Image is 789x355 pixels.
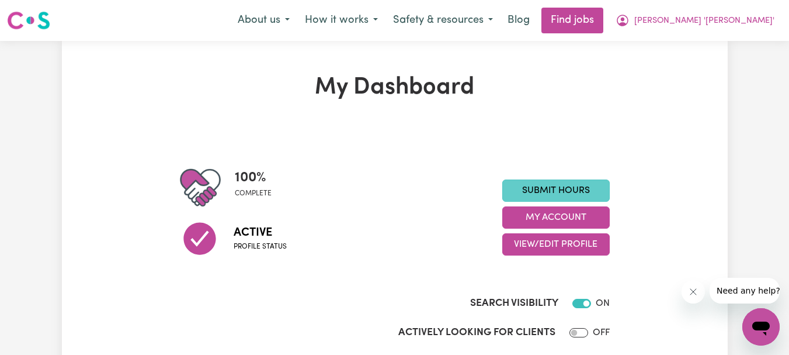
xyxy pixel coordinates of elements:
[385,8,500,33] button: Safety & resources
[608,8,782,33] button: My Account
[7,7,50,34] a: Careseekers logo
[180,74,610,102] h1: My Dashboard
[235,188,272,199] span: complete
[742,308,780,346] iframe: Button to launch messaging window
[234,224,287,242] span: Active
[7,8,71,18] span: Need any help?
[634,15,774,27] span: [PERSON_NAME] '[PERSON_NAME]'
[541,8,603,33] a: Find jobs
[682,280,705,304] iframe: Close message
[7,10,50,31] img: Careseekers logo
[297,8,385,33] button: How it works
[502,233,610,256] button: View/Edit Profile
[596,299,610,308] span: ON
[500,8,537,33] a: Blog
[710,278,780,304] iframe: Message from company
[235,167,281,208] div: Profile completeness: 100%
[398,325,555,340] label: Actively Looking for Clients
[230,8,297,33] button: About us
[234,242,287,252] span: Profile status
[502,180,610,202] a: Submit Hours
[470,296,558,311] label: Search Visibility
[502,206,610,229] button: My Account
[235,167,272,188] span: 100 %
[593,328,610,337] span: OFF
